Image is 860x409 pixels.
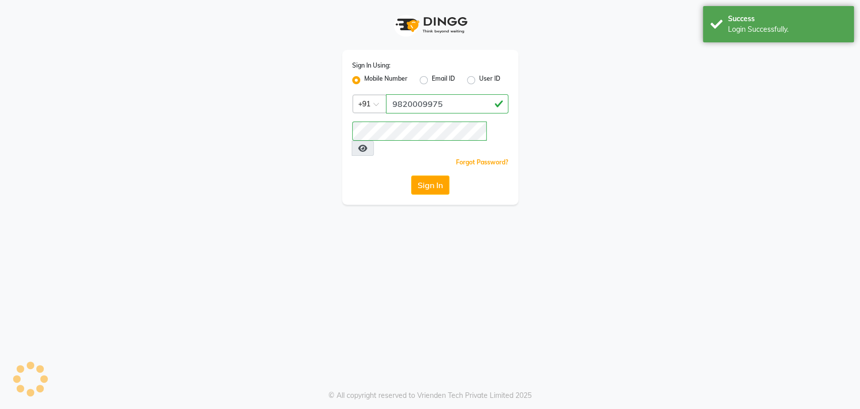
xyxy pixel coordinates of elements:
img: logo1.svg [390,10,471,40]
label: Sign In Using: [352,61,390,70]
input: Username [386,94,508,113]
a: Forgot Password? [456,158,508,166]
label: Mobile Number [364,74,408,86]
button: Sign In [411,176,449,195]
div: Login Successfully. [728,24,846,35]
input: Username [352,122,487,141]
label: User ID [479,74,500,86]
div: Success [728,14,846,24]
label: Email ID [432,74,455,86]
